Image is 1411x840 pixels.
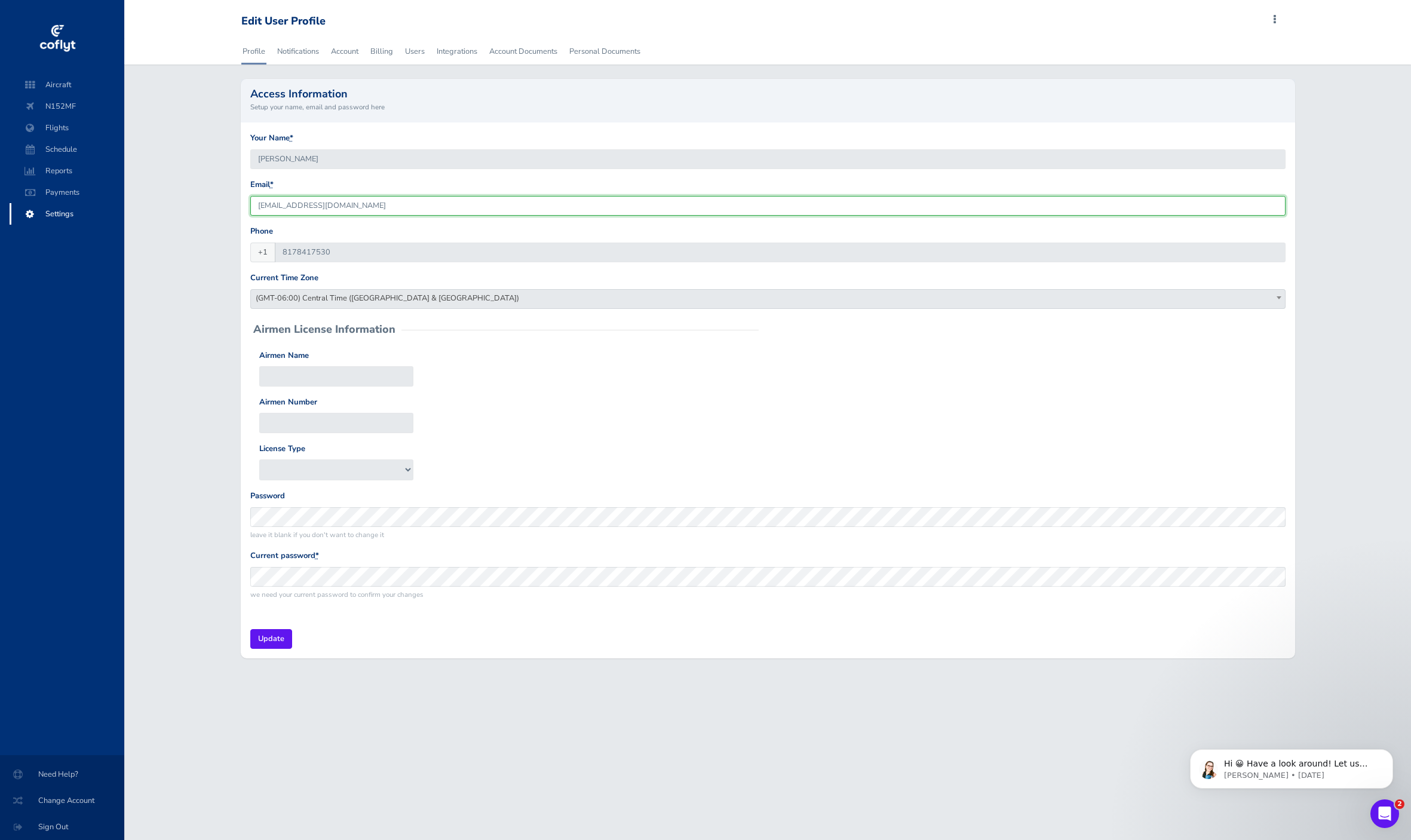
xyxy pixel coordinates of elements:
[1395,799,1404,809] span: 2
[250,529,1286,540] small: leave it blank if you don't want to change it
[22,182,112,203] span: Payments
[22,74,112,96] span: Aircraft
[250,88,1286,99] h2: Access Information
[290,133,293,143] abbr: required
[250,272,318,284] label: Current Time Zone
[568,38,642,65] a: Personal Documents
[250,589,1286,600] small: we need your current password to confirm your changes
[22,117,112,139] span: Flights
[315,550,319,561] abbr: required
[241,38,266,65] a: Profile
[14,790,110,811] span: Change Account
[250,225,273,238] label: Phone
[369,38,394,65] a: Billing
[250,102,1286,112] small: Setup your name, email and password here
[276,38,320,65] a: Notifications
[259,350,309,362] label: Airmen Name
[22,139,112,160] span: Schedule
[250,629,292,649] input: Update
[1370,799,1399,828] iframe: Intercom live chat
[330,38,360,65] a: Account
[488,38,559,65] a: Account Documents
[250,490,285,502] label: Password
[14,816,110,838] span: Sign Out
[38,21,77,57] img: coflyt logo
[22,160,112,182] span: Reports
[253,324,395,335] h2: Airmen License Information
[259,396,317,409] label: Airmen Number
[250,179,274,191] label: Email
[250,550,319,562] label: Current password
[250,289,1286,309] span: (GMT-06:00) Central Time (US & Canada)
[14,764,110,785] span: Need Help?
[22,96,112,117] span: N152MF
[404,38,426,65] a: Users
[259,443,305,455] label: License Type
[1172,724,1411,808] iframe: Intercom notifications message
[270,179,274,190] abbr: required
[22,203,112,225] span: Settings
[241,15,326,28] div: Edit User Profile
[435,38,478,65] a: Integrations
[250,243,275,262] span: +1
[251,290,1285,306] span: (GMT-06:00) Central Time (US & Canada)
[250,132,293,145] label: Your Name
